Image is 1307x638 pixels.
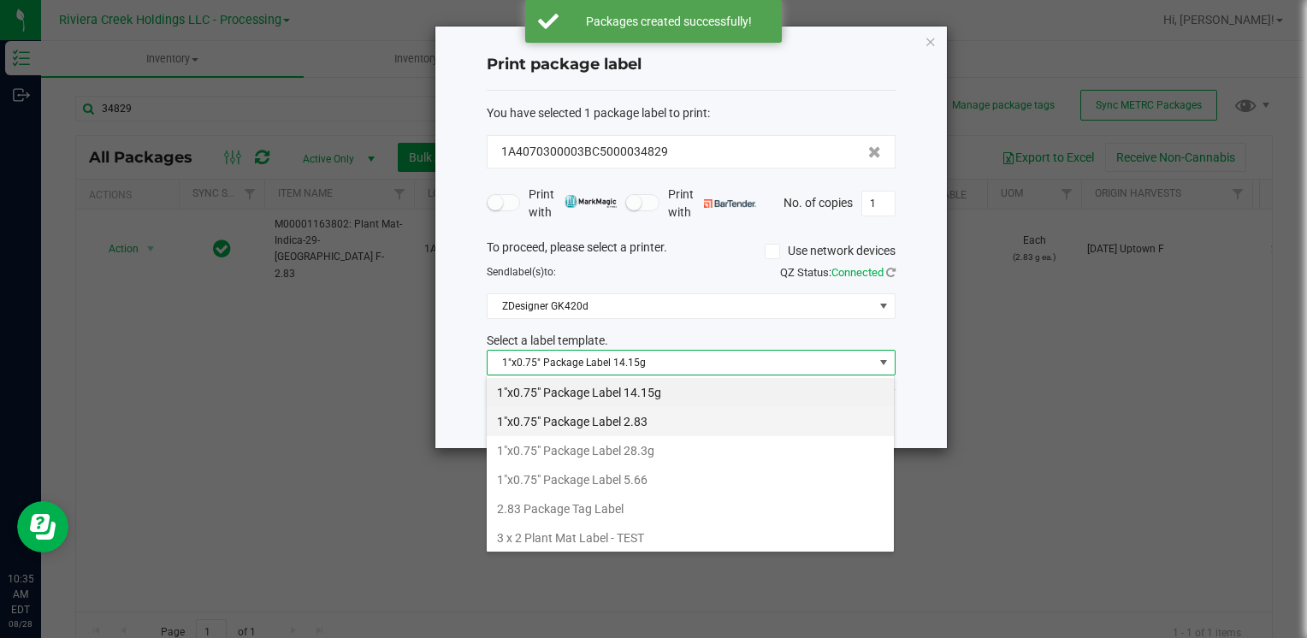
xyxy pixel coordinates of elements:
[510,266,544,278] span: label(s)
[487,104,896,122] div: :
[487,266,556,278] span: Send to:
[487,106,707,120] span: You have selected 1 package label to print
[487,523,894,552] li: 3 x 2 Plant Mat Label - TEST
[529,186,617,222] span: Print with
[704,199,756,208] img: bartender.png
[565,195,617,208] img: mark_magic_cybra.png
[488,351,873,375] span: 1"x0.75" Package Label 14.15g
[474,239,908,264] div: To proceed, please select a printer.
[780,266,896,279] span: QZ Status:
[488,294,873,318] span: ZDesigner GK420d
[668,186,756,222] span: Print with
[501,143,668,161] span: 1A4070300003BC5000034829
[487,436,894,465] li: 1"x0.75" Package Label 28.3g
[487,378,894,407] li: 1"x0.75" Package Label 14.15g
[17,501,68,552] iframe: Resource center
[487,54,896,76] h4: Print package label
[784,195,853,209] span: No. of copies
[474,332,908,350] div: Select a label template.
[568,13,769,30] div: Packages created successfully!
[487,465,894,494] li: 1"x0.75" Package Label 5.66
[765,242,896,260] label: Use network devices
[487,494,894,523] li: 2.83 Package Tag Label
[487,407,894,436] li: 1"x0.75" Package Label 2.83
[831,266,884,279] span: Connected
